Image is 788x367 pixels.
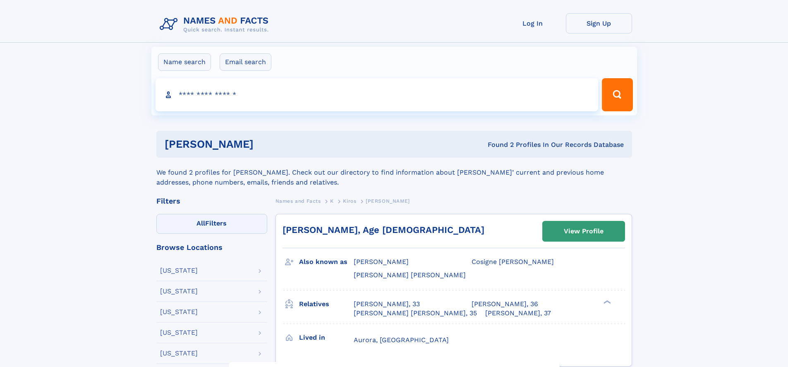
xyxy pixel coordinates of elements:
h3: Also known as [299,255,354,269]
a: [PERSON_NAME], 36 [472,300,538,309]
span: [PERSON_NAME] [PERSON_NAME] [354,271,466,279]
div: Found 2 Profiles In Our Records Database [371,140,624,149]
a: [PERSON_NAME], 33 [354,300,420,309]
h1: [PERSON_NAME] [165,139,371,149]
span: Kiros [343,198,356,204]
div: ❯ [601,299,611,305]
div: Browse Locations [156,244,267,251]
div: [US_STATE] [160,267,198,274]
button: Search Button [602,78,632,111]
a: View Profile [543,221,625,241]
span: All [196,219,205,227]
a: Log In [500,13,566,34]
span: [PERSON_NAME] [354,258,409,266]
input: search input [156,78,599,111]
div: Filters [156,197,267,205]
label: Name search [158,53,211,71]
div: We found 2 profiles for [PERSON_NAME]. Check out our directory to find information about [PERSON_... [156,158,632,187]
label: Filters [156,214,267,234]
a: [PERSON_NAME], Age [DEMOGRAPHIC_DATA] [283,225,484,235]
span: K [330,198,334,204]
div: [US_STATE] [160,329,198,336]
label: Email search [220,53,271,71]
div: View Profile [564,222,604,241]
span: Cosigne [PERSON_NAME] [472,258,554,266]
span: [PERSON_NAME] [366,198,410,204]
h3: Relatives [299,297,354,311]
div: [US_STATE] [160,288,198,295]
a: K [330,196,334,206]
h3: Lived in [299,331,354,345]
a: Kiros [343,196,356,206]
img: Logo Names and Facts [156,13,275,36]
a: [PERSON_NAME] [PERSON_NAME], 35 [354,309,477,318]
a: Names and Facts [275,196,321,206]
a: Sign Up [566,13,632,34]
div: [US_STATE] [160,350,198,357]
div: [US_STATE] [160,309,198,315]
span: Aurora, [GEOGRAPHIC_DATA] [354,336,449,344]
a: [PERSON_NAME], 37 [485,309,551,318]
